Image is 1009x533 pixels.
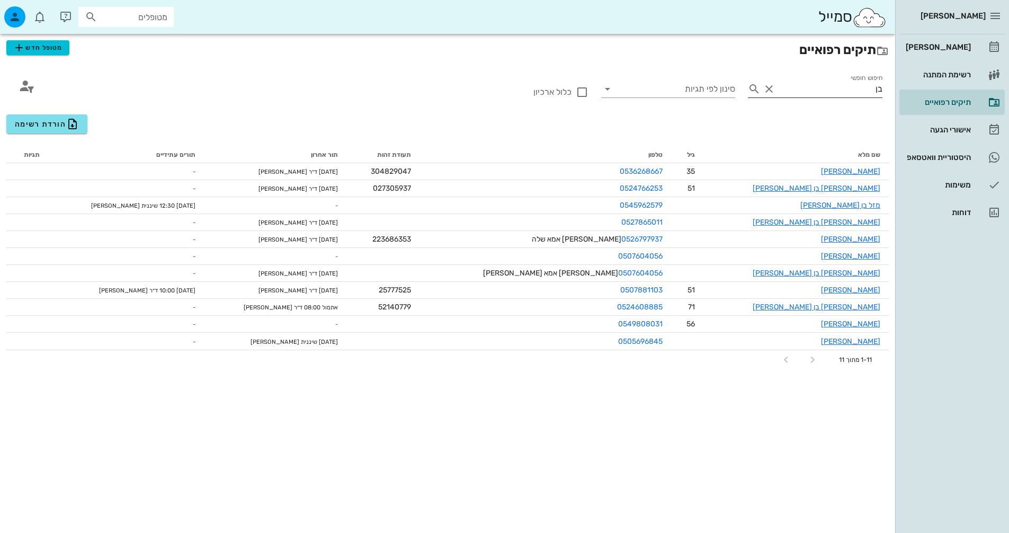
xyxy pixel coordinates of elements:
small: - [335,202,338,209]
span: תור אחרון [311,151,338,158]
span: 56 [686,319,695,328]
a: תיקים רפואיים [899,90,1005,115]
span: [PERSON_NAME] אמא [PERSON_NAME] [483,269,663,278]
span: מטופל חדש [13,41,62,54]
span: 71 [688,303,695,312]
span: 51 [687,184,695,193]
span: תגיות [24,151,40,158]
a: 0507604056 [618,269,663,278]
div: היסטוריית וואטסאפ [904,153,971,162]
small: [DATE] 12:30 שיננית [PERSON_NAME] [91,202,195,209]
small: - [193,219,195,226]
div: סינון לפי תגיות [601,81,736,97]
a: [PERSON_NAME] [821,167,880,176]
span: תורים עתידיים [156,151,195,158]
a: 0524766253 [620,184,663,193]
a: אישורי הגעה [899,117,1005,143]
span: שם מלא [858,151,880,158]
th: תגיות [6,146,48,163]
th: תור אחרון [204,146,346,163]
small: [DATE] 10:00 ד״ר [PERSON_NAME] [99,287,195,294]
a: מזל בן [PERSON_NAME] [800,201,880,210]
span: תג [31,8,38,15]
th: תעודת זהות [346,146,419,163]
small: - [335,253,338,260]
label: חיפוש חופשי [851,74,882,82]
small: [DATE] ד״ר [PERSON_NAME] [258,236,338,243]
span: טלפון [648,151,663,158]
a: 0536268667 [620,167,663,176]
button: Clear חיפוש חופשי [763,83,775,95]
h2: תיקים רפואיים [6,40,889,59]
div: אישורי הגעה [904,126,971,134]
a: [PERSON_NAME] בן [PERSON_NAME] [753,184,880,193]
label: כלול ארכיון [454,87,572,97]
a: 0545962579 [620,201,663,210]
a: 0524608885 [617,303,663,312]
small: - [193,168,195,175]
a: משימות [899,172,1005,198]
small: - [193,339,195,345]
small: - [193,236,195,243]
a: רשימת המתנה [899,62,1005,87]
a: [PERSON_NAME] בן [PERSON_NAME] [753,269,880,278]
small: - [193,185,195,192]
span: 223686353 [372,235,411,244]
span: הורדת רשימה [15,118,79,130]
img: SmileCloud logo [852,7,887,28]
span: 35 [686,167,695,176]
div: תיקים רפואיים [904,98,971,106]
span: גיל [687,151,695,158]
th: גיל [671,146,703,163]
div: רשימת המתנה [904,70,971,79]
a: [PERSON_NAME] [899,34,1005,60]
a: 0507604056 [618,252,663,261]
small: [DATE] ד״ר [PERSON_NAME] [258,287,338,294]
a: 0549808031 [618,319,663,328]
a: [PERSON_NAME] [821,319,880,328]
a: [PERSON_NAME] [821,235,880,244]
small: - [193,270,195,277]
a: 0505696845 [618,337,663,346]
div: סמייל [818,6,887,29]
div: 1-11 מתוך 11 [839,355,872,365]
th: טלפון [419,146,671,163]
th: תורים עתידיים [48,146,203,163]
a: 0507881103 [620,286,663,295]
small: אתמול 08:00 ד״ר [PERSON_NAME] [244,304,338,311]
th: שם מלא [703,146,889,163]
a: [PERSON_NAME] בן [PERSON_NAME] [753,303,880,312]
button: מטופל חדש [6,40,69,55]
div: [PERSON_NAME] [904,43,971,51]
a: [PERSON_NAME] בן [PERSON_NAME] [753,218,880,227]
a: דוחות [899,200,1005,225]
button: הורדת רשימה [6,114,87,134]
a: היסטוריית וואטסאפ [899,145,1005,170]
a: [PERSON_NAME] [821,337,880,346]
small: [DATE] שיננית [PERSON_NAME] [251,339,338,345]
a: 0527865011 [621,218,663,227]
small: [DATE] ד״ר [PERSON_NAME] [258,185,338,192]
span: 027305937 [373,184,411,193]
span: תעודת זהות [377,151,411,158]
a: [PERSON_NAME] [821,286,880,295]
a: [PERSON_NAME] [821,252,880,261]
span: [PERSON_NAME] [921,11,986,21]
small: - [193,321,195,328]
span: 304829047 [371,167,411,176]
span: 51 [687,286,695,295]
div: משימות [904,181,971,189]
a: 0526797937 [621,235,663,244]
span: 52140779 [378,303,411,312]
small: - [193,304,195,311]
small: [DATE] ד״ר [PERSON_NAME] [258,270,338,277]
div: דוחות [904,208,971,217]
small: - [335,321,338,328]
small: [DATE] ד״ר [PERSON_NAME] [258,168,338,175]
span: [PERSON_NAME] אמא שלה [532,235,663,244]
span: 25777525 [379,286,411,295]
small: - [193,253,195,260]
small: [DATE] ד״ר [PERSON_NAME] [258,219,338,226]
button: חיפוש מתקדם [13,72,40,100]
